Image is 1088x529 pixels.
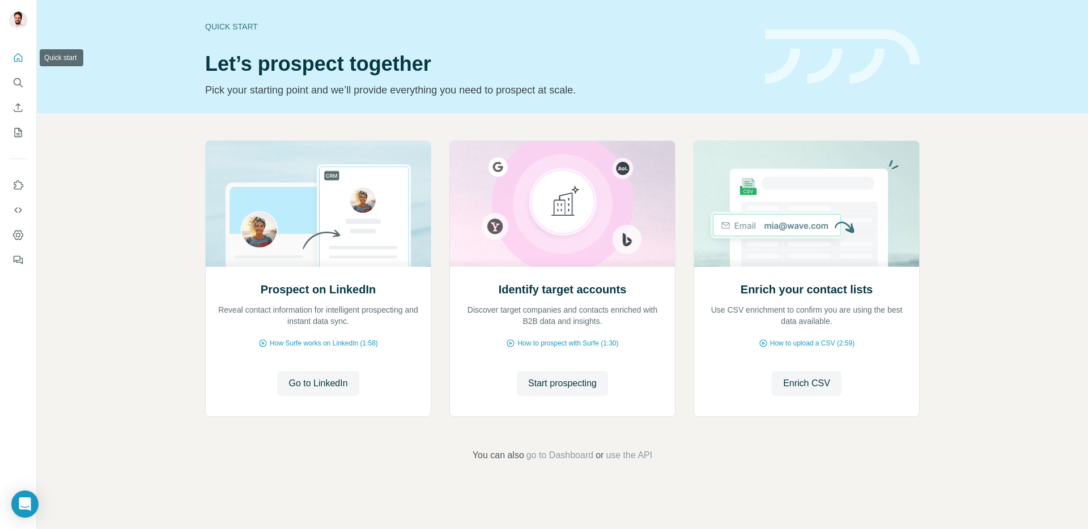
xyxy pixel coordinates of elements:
[11,490,39,518] div: Open Intercom Messenger
[9,48,27,68] button: Quick start
[261,281,376,297] h2: Prospect on LinkedIn
[217,304,419,327] p: Reveal contact information for intelligent prospecting and instant data sync.
[9,11,27,29] img: Avatar
[9,97,27,118] button: Enrich CSV
[526,449,593,462] button: go to Dashboard
[473,449,524,462] span: You can also
[270,338,378,348] span: How Surfe works on LinkedIn (1:58)
[517,338,618,348] span: How to prospect with Surfe (1:30)
[596,449,603,462] span: or
[277,371,359,396] button: Go to LinkedIn
[741,281,873,297] h2: Enrich your contact lists
[499,281,627,297] h2: Identify target accounts
[9,200,27,220] button: Use Surfe API
[9,175,27,195] button: Use Surfe on LinkedIn
[770,338,855,348] span: How to upload a CSV (2:59)
[288,377,347,390] span: Go to LinkedIn
[9,225,27,245] button: Dashboard
[205,141,431,267] img: Prospect on LinkedIn
[9,250,27,270] button: Feedback
[772,371,841,396] button: Enrich CSV
[694,141,920,267] img: Enrich your contact lists
[205,53,751,75] h1: Let’s prospect together
[449,141,675,267] img: Identify target accounts
[606,449,652,462] button: use the API
[528,377,597,390] span: Start prospecting
[783,377,830,390] span: Enrich CSV
[705,304,908,327] p: Use CSV enrichment to confirm you are using the best data available.
[9,122,27,143] button: My lists
[205,21,751,32] div: Quick start
[765,29,920,84] img: banner
[205,82,751,98] p: Pick your starting point and we’ll provide everything you need to prospect at scale.
[461,304,664,327] p: Discover target companies and contacts enriched with B2B data and insights.
[517,371,608,396] button: Start prospecting
[9,72,27,93] button: Search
